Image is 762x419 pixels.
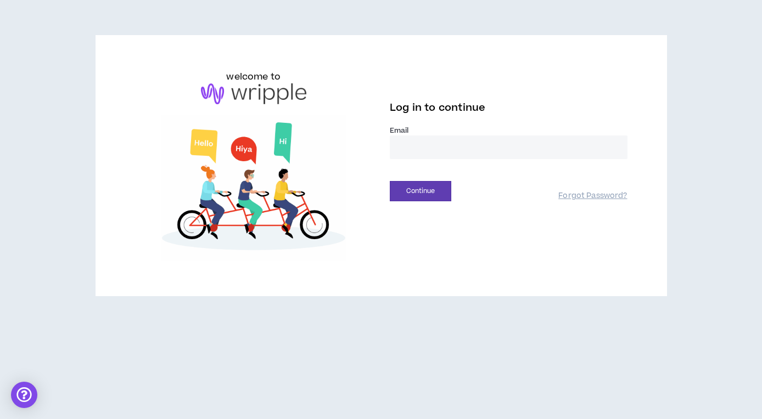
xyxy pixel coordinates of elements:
[558,191,627,201] a: Forgot Password?
[390,101,485,115] span: Log in to continue
[390,181,451,201] button: Continue
[135,115,373,261] img: Welcome to Wripple
[390,126,627,135] label: Email
[226,70,281,83] h6: welcome to
[201,83,306,104] img: logo-brand.png
[11,382,37,408] div: Open Intercom Messenger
